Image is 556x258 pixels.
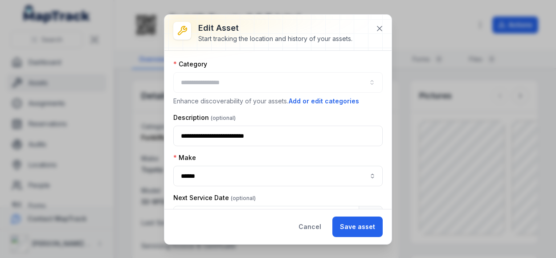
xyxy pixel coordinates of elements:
[173,193,256,202] label: Next Service Date
[359,206,383,226] button: Calendar
[173,166,383,186] input: asset-edit:cf[9e2fc107-2520-4a87-af5f-f70990c66785]-label
[198,34,352,43] div: Start tracking the location and history of your assets.
[173,60,207,69] label: Category
[173,96,383,106] p: Enhance discoverability of your assets.
[332,217,383,237] button: Save asset
[173,153,196,162] label: Make
[291,217,329,237] button: Cancel
[198,22,352,34] h3: Edit asset
[288,96,360,106] button: Add or edit categories
[173,113,236,122] label: Description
